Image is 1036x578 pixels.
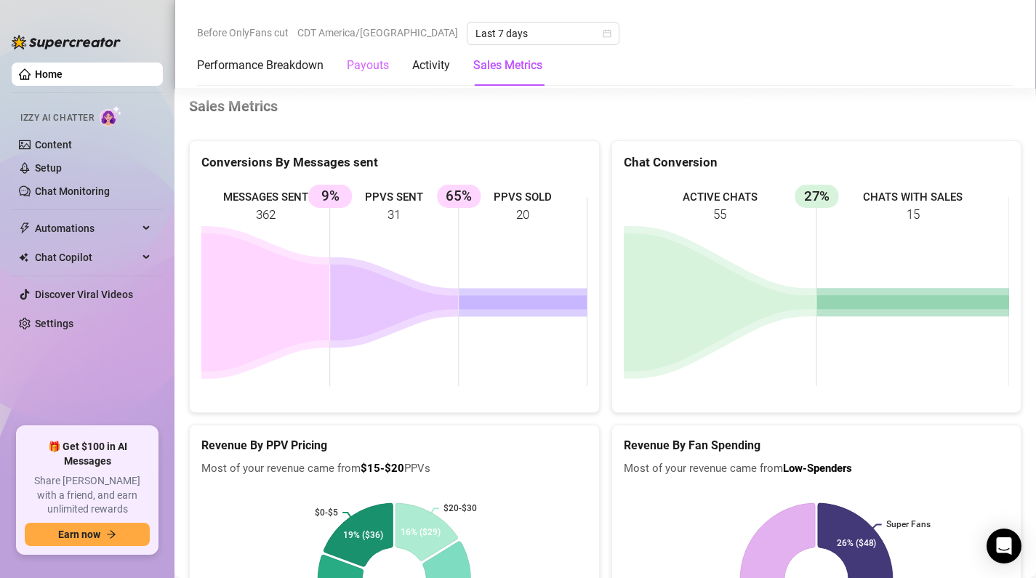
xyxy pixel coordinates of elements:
[473,57,542,74] div: Sales Metrics
[886,519,930,529] text: Super Fans
[189,96,1021,116] h4: Sales Metrics
[35,217,138,240] span: Automations
[603,29,611,38] span: calendar
[20,111,94,125] span: Izzy AI Chatter
[106,529,116,539] span: arrow-right
[412,57,450,74] div: Activity
[58,529,100,540] span: Earn now
[475,23,611,44] span: Last 7 days
[35,318,73,329] a: Settings
[35,185,110,197] a: Chat Monitoring
[100,105,122,127] img: AI Chatter
[297,22,458,44] span: CDT America/[GEOGRAPHIC_DATA]
[35,162,62,174] a: Setup
[35,139,72,150] a: Content
[19,252,28,262] img: Chat Copilot
[35,68,63,80] a: Home
[361,462,404,475] b: $15-$20
[624,437,1010,454] h5: Revenue By Fan Spending
[201,437,587,454] h5: Revenue By PPV Pricing
[35,246,138,269] span: Chat Copilot
[443,503,477,513] text: $20-$30
[197,22,289,44] span: Before OnlyFans cut
[987,529,1021,563] div: Open Intercom Messenger
[783,462,852,475] b: Low-Spenders
[19,222,31,234] span: thunderbolt
[197,57,324,74] div: Performance Breakdown
[35,289,133,300] a: Discover Viral Videos
[12,35,121,49] img: logo-BBDzfeDw.svg
[25,440,150,468] span: 🎁 Get $100 in AI Messages
[347,57,389,74] div: Payouts
[25,474,150,517] span: Share [PERSON_NAME] with a friend, and earn unlimited rewards
[25,523,150,546] button: Earn nowarrow-right
[624,460,1010,478] span: Most of your revenue came from
[315,507,338,518] text: $0-$5
[624,153,1010,172] div: Chat Conversion
[201,460,587,478] span: Most of your revenue came from PPVs
[201,153,587,172] div: Conversions By Messages sent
